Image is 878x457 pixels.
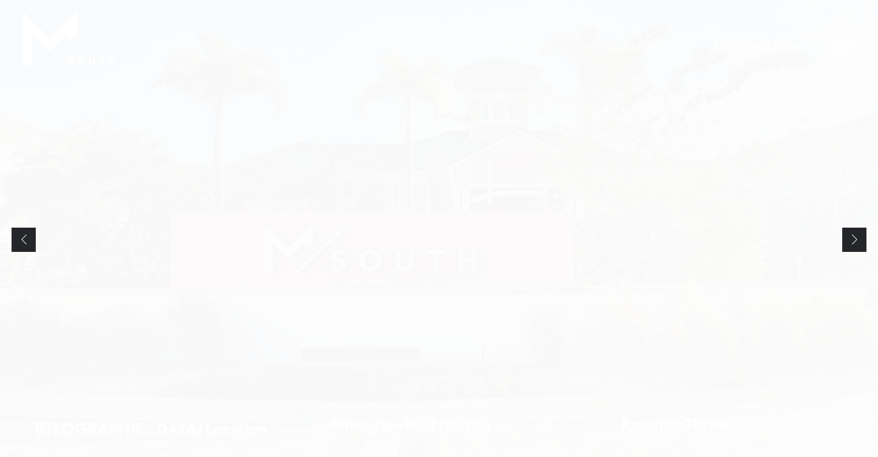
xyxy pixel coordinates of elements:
span: Minutes from [GEOGRAPHIC_DATA], [GEOGRAPHIC_DATA], & [GEOGRAPHIC_DATA] [35,395,281,415]
img: MSouth [23,12,115,81]
span: Amenities Built for You [328,413,491,435]
a: Modern Lifestyle Centric Spaces [293,378,585,457]
a: Layouts Perfect For Every Lifestyle [585,378,878,457]
button: Open Menu [826,40,855,51]
a: Find Your Home [713,36,802,55]
a: Book a Tour [508,40,557,53]
span: [GEOGRAPHIC_DATA] Location [35,418,281,440]
span: [PHONE_NUMBER] [581,40,667,53]
span: Room to Thrive [621,413,763,435]
span: Modern Lifestyle Centric Spaces [328,400,491,410]
a: Previous [12,228,36,252]
span: Layouts Perfect For Every Lifestyle [621,400,763,410]
a: Next [842,228,866,252]
a: Call Us at 813-570-8014 [581,40,667,53]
